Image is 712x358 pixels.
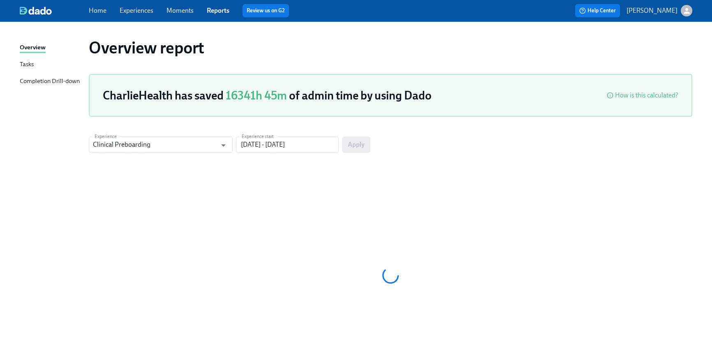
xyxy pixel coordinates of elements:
[626,5,692,16] button: [PERSON_NAME]
[20,76,80,87] div: Completion Drill-down
[120,7,153,14] a: Experiences
[89,38,204,58] h1: Overview report
[20,43,82,53] a: Overview
[89,7,106,14] a: Home
[575,4,620,17] button: Help Center
[20,60,82,70] a: Tasks
[20,43,46,53] div: Overview
[103,88,432,103] h3: CharlieHealth has saved of admin time by using Dado
[20,7,52,15] img: dado
[226,88,287,102] span: 16341h 45m
[20,60,34,70] div: Tasks
[217,139,230,152] button: Open
[579,7,616,15] span: Help Center
[166,7,194,14] a: Moments
[626,6,677,15] p: [PERSON_NAME]
[20,76,82,87] a: Completion Drill-down
[247,7,285,15] a: Review us on G2
[243,4,289,17] button: Review us on G2
[615,91,678,100] div: How is this calculated?
[207,7,229,14] a: Reports
[20,7,89,15] a: dado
